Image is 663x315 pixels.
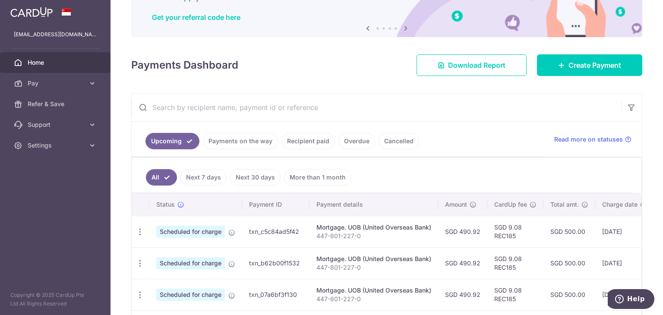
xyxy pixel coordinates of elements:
[448,60,505,70] span: Download Report
[554,135,623,144] span: Read more on statuses
[316,255,431,263] div: Mortgage. UOB (United Overseas Bank)
[242,216,309,247] td: txn_c5c84ad5f42
[487,216,543,247] td: SGD 9.08 REC185
[156,257,225,269] span: Scheduled for charge
[316,295,431,303] p: 447-801-227-0
[316,263,431,272] p: 447-801-227-0
[146,169,177,186] a: All
[284,169,351,186] a: More than 1 month
[595,279,654,310] td: [DATE]
[494,200,527,209] span: CardUp fee
[445,200,467,209] span: Amount
[543,279,595,310] td: SGD 500.00
[417,54,527,76] a: Download Report
[14,30,97,39] p: [EMAIL_ADDRESS][DOMAIN_NAME]
[550,200,579,209] span: Total amt.
[203,133,278,149] a: Payments on the way
[338,133,375,149] a: Overdue
[438,247,487,279] td: SGD 490.92
[309,193,438,216] th: Payment details
[152,13,240,22] a: Get your referral code here
[487,247,543,279] td: SGD 9.08 REC185
[568,60,621,70] span: Create Payment
[242,247,309,279] td: txn_b62b00f1532
[595,247,654,279] td: [DATE]
[595,216,654,247] td: [DATE]
[602,200,638,209] span: Charge date
[316,223,431,232] div: Mortgage. UOB (United Overseas Bank)
[156,289,225,301] span: Scheduled for charge
[316,286,431,295] div: Mortgage. UOB (United Overseas Bank)
[180,169,227,186] a: Next 7 days
[28,120,85,129] span: Support
[281,133,335,149] a: Recipient paid
[28,100,85,108] span: Refer & Save
[487,279,543,310] td: SGD 9.08 REC185
[608,289,654,311] iframe: Opens a widget where you can find more information
[438,216,487,247] td: SGD 490.92
[438,279,487,310] td: SGD 490.92
[242,193,309,216] th: Payment ID
[156,226,225,238] span: Scheduled for charge
[537,54,642,76] a: Create Payment
[316,232,431,240] p: 447-801-227-0
[230,169,281,186] a: Next 30 days
[28,58,85,67] span: Home
[132,94,621,121] input: Search by recipient name, payment id or reference
[131,57,238,73] h4: Payments Dashboard
[379,133,419,149] a: Cancelled
[10,7,53,17] img: CardUp
[554,135,631,144] a: Read more on statuses
[145,133,199,149] a: Upcoming
[28,141,85,150] span: Settings
[242,279,309,310] td: txn_07a6bf3f130
[28,79,85,88] span: Pay
[543,247,595,279] td: SGD 500.00
[156,200,175,209] span: Status
[543,216,595,247] td: SGD 500.00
